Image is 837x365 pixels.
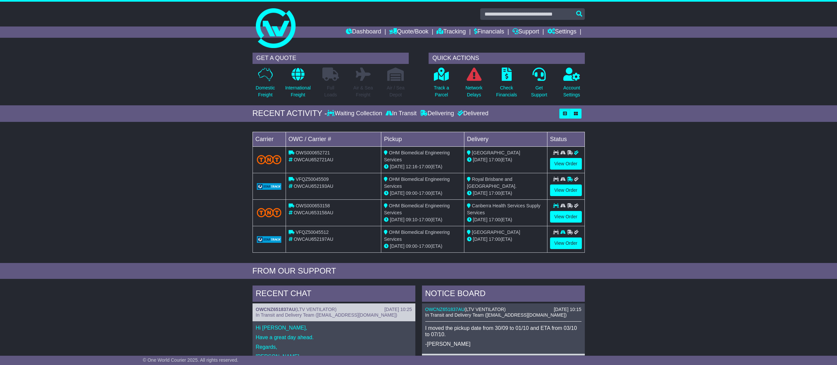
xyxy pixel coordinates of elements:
[512,26,539,38] a: Support
[456,110,488,117] div: Delivered
[256,353,412,360] p: [PERSON_NAME]
[547,132,584,146] td: Status
[390,243,404,249] span: [DATE]
[390,190,404,196] span: [DATE]
[253,266,585,276] div: FROM OUR SUPPORT
[467,216,544,223] div: (ETA)
[294,236,333,242] span: OWCAU652197AU
[466,307,504,312] span: LTV VENTILATOR
[389,26,428,38] a: Quote/Book
[419,217,431,222] span: 17:00
[384,190,461,197] div: - (ETA)
[256,307,296,312] a: OWCNZ651837AU
[384,110,418,117] div: In Transit
[472,230,520,235] span: [GEOGRAPHIC_DATA]
[563,84,580,98] p: Account Settings
[390,217,404,222] span: [DATE]
[253,53,409,64] div: GET A QUOTE
[294,210,333,215] span: OWCAU653158AU
[418,110,456,117] div: Delivering
[473,236,488,242] span: [DATE]
[322,84,339,98] p: Full Loads
[489,190,500,196] span: 17:00
[437,26,466,38] a: Tracking
[285,67,311,102] a: InternationalFreight
[406,243,417,249] span: 09:00
[294,183,333,189] span: OWCAU652193AU
[422,286,585,303] div: NOTICE BOARD
[419,243,431,249] span: 17:00
[256,84,275,98] p: Domestic Freight
[253,286,415,303] div: RECENT CHAT
[384,203,450,215] span: OHM Biomedical Engineering Services
[489,157,500,162] span: 17:00
[472,150,520,155] span: [GEOGRAPHIC_DATA]
[434,67,449,102] a: Track aParcel
[531,67,547,102] a: GetSupport
[419,164,431,169] span: 17:00
[425,307,581,312] div: ( )
[384,243,461,250] div: - (ETA)
[425,325,581,338] p: I moved the pickup date from 30/09 to 01/10 and ETA from 03/10 to 07/10.
[465,84,482,98] p: Network Delays
[563,67,581,102] a: AccountSettings
[384,150,450,162] span: OHM Biomedical Engineering Services
[419,190,431,196] span: 17:00
[473,217,488,222] span: [DATE]
[286,132,381,146] td: OWC / Carrier #
[474,26,504,38] a: Financials
[384,216,461,223] div: - (ETA)
[143,357,239,363] span: © One World Courier 2025. All rights reserved.
[429,53,585,64] div: QUICK ACTIONS
[425,341,581,347] p: -[PERSON_NAME]
[296,177,329,182] span: VFQZ50045509
[547,26,577,38] a: Settings
[253,109,327,118] div: RECENT ACTIVITY -
[257,183,282,190] img: GetCarrierServiceLogo
[406,190,417,196] span: 09:00
[256,312,397,318] span: In Transit and Delivery Team ([EMAIL_ADDRESS][DOMAIN_NAME])
[256,344,412,350] p: Regards,
[406,217,417,222] span: 09:10
[554,307,581,312] div: [DATE] 10:15
[387,84,405,98] p: Air / Sea Depot
[296,230,329,235] span: VFQZ50045512
[550,237,582,249] a: View Order
[496,67,517,102] a: CheckFinancials
[489,236,500,242] span: 17:00
[550,211,582,223] a: View Order
[465,67,483,102] a: NetworkDelays
[467,177,517,189] span: Royal Brisbane and [GEOGRAPHIC_DATA].
[384,230,450,242] span: OHM Biomedical Engineering Services
[256,325,412,331] p: Hi [PERSON_NAME],
[384,163,461,170] div: - (ETA)
[425,312,567,318] span: In Transit and Delivery Team ([EMAIL_ADDRESS][DOMAIN_NAME])
[531,84,547,98] p: Get Support
[327,110,384,117] div: Waiting Collection
[285,84,311,98] p: International Freight
[256,307,412,312] div: ( )
[550,158,582,170] a: View Order
[467,190,544,197] div: (ETA)
[255,67,275,102] a: DomesticFreight
[353,84,373,98] p: Air & Sea Freight
[257,208,282,217] img: TNT_Domestic.png
[434,84,449,98] p: Track a Parcel
[406,164,417,169] span: 12:16
[467,203,540,215] span: Canberra Health Services Supply Services
[425,307,465,312] a: OWCNZ651837AU
[381,132,464,146] td: Pickup
[390,164,404,169] span: [DATE]
[297,307,335,312] span: LTV VENTILATOR
[467,236,544,243] div: (ETA)
[257,155,282,164] img: TNT_Domestic.png
[489,217,500,222] span: 17:00
[294,157,333,162] span: OWCAU652721AU
[256,334,412,340] p: Have a great day ahead.
[257,236,282,243] img: GetCarrierServiceLogo
[464,132,547,146] td: Delivery
[346,26,381,38] a: Dashboard
[496,84,517,98] p: Check Financials
[253,132,286,146] td: Carrier
[467,156,544,163] div: (ETA)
